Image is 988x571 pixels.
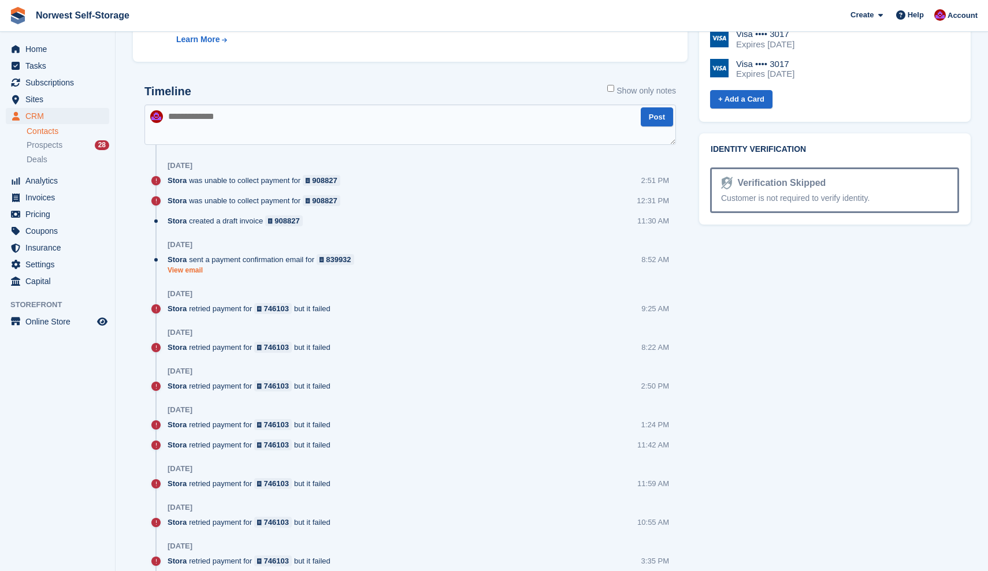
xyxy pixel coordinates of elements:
span: Analytics [25,173,95,189]
img: Daniel Grensinger [150,110,163,123]
div: 12:31 PM [637,195,669,206]
span: Online Store [25,314,95,330]
div: 2:51 PM [641,175,669,186]
div: 746103 [264,439,289,450]
div: [DATE] [168,240,192,249]
a: menu [6,108,109,124]
span: Stora [168,254,187,265]
span: Prospects [27,140,62,151]
span: Stora [168,555,187,566]
div: Verification Skipped [733,176,826,190]
a: Deals [27,154,109,166]
span: CRM [25,108,95,124]
a: menu [6,273,109,289]
div: 908827 [312,195,337,206]
div: retried payment for but it failed [168,517,336,528]
div: was unable to collect payment for [168,195,346,206]
a: menu [6,223,109,239]
a: menu [6,240,109,256]
h2: Identity verification [711,145,959,154]
a: menu [6,91,109,107]
span: Help [908,9,924,21]
div: Customer is not required to verify identity. [721,192,948,204]
div: retried payment for but it failed [168,380,336,391]
div: 746103 [264,303,289,314]
div: [DATE] [168,367,192,376]
a: View email [168,266,360,275]
a: Learn More [176,33,424,46]
div: retried payment for but it failed [168,342,336,353]
a: 746103 [254,380,292,391]
a: 908827 [265,215,303,226]
div: 3:35 PM [641,555,669,566]
div: Expires [DATE] [736,69,794,79]
a: menu [6,41,109,57]
a: Norwest Self-Storage [31,6,134,25]
img: stora-icon-8386f47178a22dfd0bd8f6a31ec36ba5ce8667c1dd55bd0f319d3a0aa187defe.svg [9,7,27,24]
div: 28 [95,140,109,150]
span: Stora [168,195,187,206]
a: menu [6,189,109,206]
div: [DATE] [168,161,192,170]
div: retried payment for but it failed [168,419,336,430]
span: Stora [168,478,187,489]
span: Stora [168,419,187,430]
div: 839932 [326,254,351,265]
div: sent a payment confirmation email for [168,254,360,265]
span: Deals [27,154,47,165]
div: Visa •••• 3017 [736,59,794,69]
div: Expires [DATE] [736,39,794,50]
span: Stora [168,439,187,450]
div: [DATE] [168,464,192,473]
div: 10:55 AM [637,517,669,528]
div: was unable to collect payment for [168,175,346,186]
a: 908827 [303,195,340,206]
span: Stora [168,380,187,391]
div: 746103 [264,478,289,489]
a: menu [6,173,109,189]
div: 908827 [312,175,337,186]
div: created a draft invoice [168,215,309,226]
div: retried payment for but it failed [168,478,336,489]
button: Post [641,107,673,126]
div: 908827 [274,215,299,226]
a: 746103 [254,419,292,430]
span: Storefront [10,299,115,311]
a: 746103 [254,342,292,353]
div: 746103 [264,517,289,528]
div: 9:25 AM [641,303,669,314]
span: Pricing [25,206,95,222]
span: Invoices [25,189,95,206]
span: Insurance [25,240,95,256]
a: menu [6,74,109,91]
div: retried payment for but it failed [168,303,336,314]
span: Capital [25,273,95,289]
a: 839932 [317,254,354,265]
div: [DATE] [168,289,192,298]
span: Sites [25,91,95,107]
a: menu [6,206,109,222]
div: 11:30 AM [637,215,669,226]
a: menu [6,256,109,273]
a: 746103 [254,478,292,489]
div: 11:59 AM [637,478,669,489]
div: Learn More [176,33,220,46]
a: 746103 [254,517,292,528]
label: Show only notes [607,85,676,97]
a: 746103 [254,303,292,314]
div: 8:22 AM [641,342,669,353]
span: Coupons [25,223,95,239]
span: Stora [168,215,187,226]
a: 908827 [303,175,340,186]
div: Visa •••• 3017 [736,29,794,39]
a: Prospects 28 [27,139,109,151]
div: [DATE] [168,405,192,415]
span: Stora [168,175,187,186]
div: [DATE] [168,328,192,337]
span: Account [948,10,978,21]
div: 746103 [264,342,289,353]
img: Daniel Grensinger [934,9,946,21]
span: Stora [168,342,187,353]
div: 746103 [264,380,289,391]
a: menu [6,58,109,74]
